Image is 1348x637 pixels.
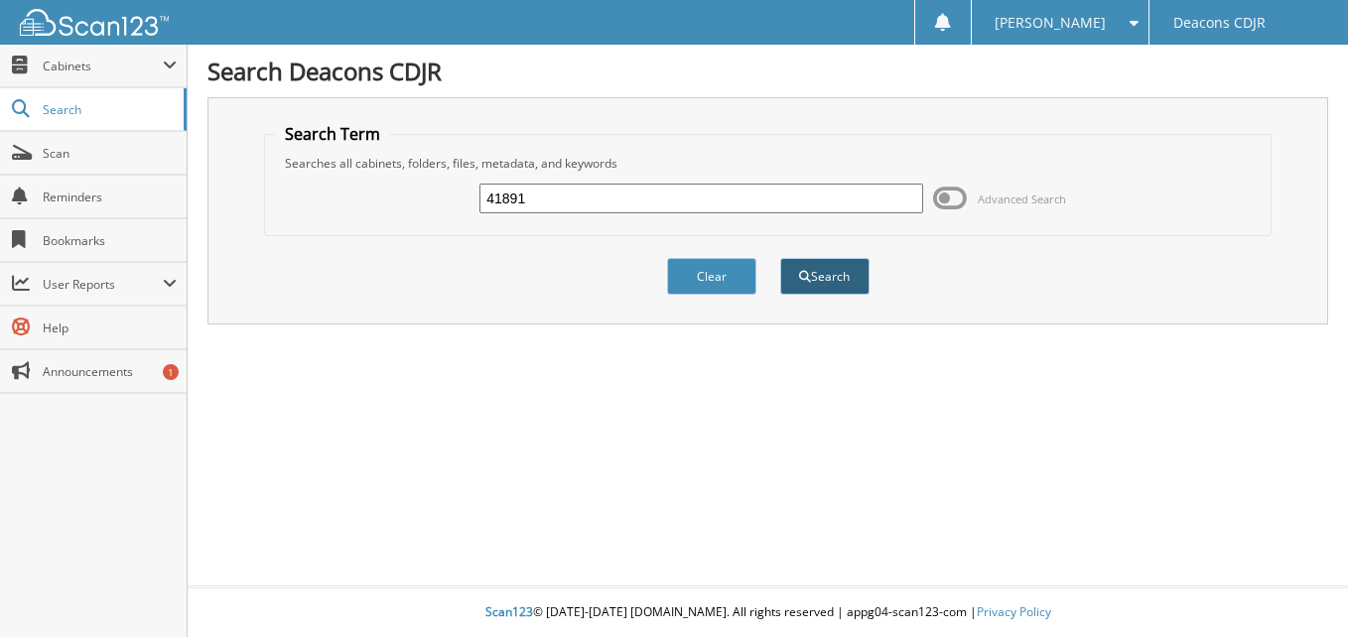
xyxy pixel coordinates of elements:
[43,363,177,380] span: Announcements
[485,603,533,620] span: Scan123
[43,145,177,162] span: Scan
[20,9,169,36] img: scan123-logo-white.svg
[43,276,163,293] span: User Reports
[207,55,1328,87] h1: Search Deacons CDJR
[43,319,177,336] span: Help
[43,232,177,249] span: Bookmarks
[43,101,174,118] span: Search
[275,123,390,145] legend: Search Term
[1173,17,1266,29] span: Deacons CDJR
[188,588,1348,637] div: © [DATE]-[DATE] [DOMAIN_NAME]. All rights reserved | appg04-scan123-com |
[995,17,1106,29] span: [PERSON_NAME]
[163,364,179,380] div: 1
[780,258,870,295] button: Search
[275,155,1260,172] div: Searches all cabinets, folders, files, metadata, and keywords
[1249,542,1348,637] iframe: Chat Widget
[43,58,163,74] span: Cabinets
[667,258,756,295] button: Clear
[43,189,177,205] span: Reminders
[978,191,1066,206] span: Advanced Search
[977,603,1051,620] a: Privacy Policy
